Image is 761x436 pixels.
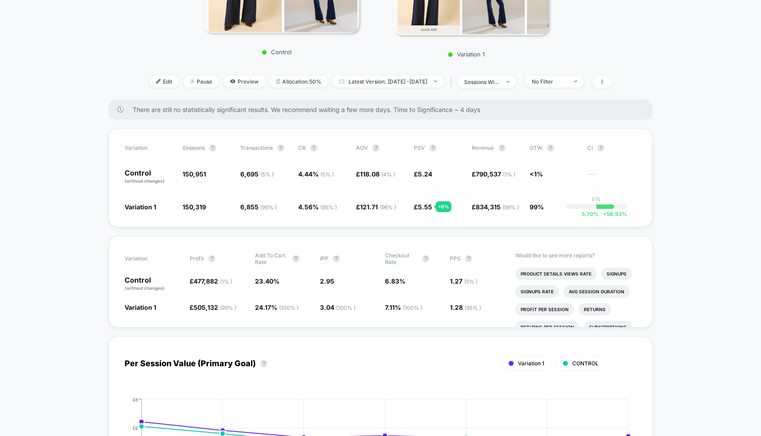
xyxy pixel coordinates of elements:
[292,255,300,262] button: ?
[418,203,432,211] span: 5.55
[255,252,288,265] span: Add To Cart Rate
[260,360,267,367] button: ?
[601,268,632,280] li: Signups
[125,285,165,291] span: (without changes)
[448,76,457,88] span: |
[595,202,597,209] p: |
[190,277,232,285] span: £
[414,203,432,211] span: £
[515,285,559,298] li: Signups Rate
[389,51,544,58] p: Variation 1
[472,144,494,151] span: Revenue
[465,304,481,311] span: ( 95 % )
[464,79,500,85] div: sessions with impression
[385,277,405,285] span: 6.83 %
[472,170,515,178] span: £
[332,76,444,88] span: Latest Version: [DATE] - [DATE]
[270,76,328,88] span: Allocation: 50%
[183,76,219,88] span: Pause
[190,255,204,262] span: Profit
[208,255,215,262] button: ?
[336,304,356,311] span: ( 100 % )
[502,204,519,211] span: ( 99 % )
[429,144,437,152] button: ?
[582,211,599,217] span: 5.70 %
[515,321,579,333] li: Returns Per Session
[515,252,637,259] p: Would like to see more reports?
[190,79,194,84] img: end
[255,304,299,311] span: 24.17 %
[298,170,334,178] span: 4.44 %
[356,203,396,211] span: £
[320,171,334,178] span: ( 5 % )
[518,360,544,367] span: Variation 1
[199,48,355,56] p: Control
[360,170,395,178] span: 118.08
[418,170,432,178] span: 5.24
[603,211,607,217] span: +
[547,144,554,152] button: ?
[434,80,437,82] img: end
[599,211,627,217] span: 56.92 %
[125,276,181,292] p: Control
[587,172,636,184] span: ---
[563,285,630,298] li: Avg Session Duration
[223,76,265,88] span: Preview
[532,78,567,85] div: No Filter
[450,277,478,285] span: 1.27
[125,203,156,211] span: Variation 1
[465,255,472,262] button: ?
[125,304,156,311] span: Variation 1
[422,255,429,262] button: ?
[209,144,216,152] button: ?
[530,203,544,211] span: 99%
[464,278,478,285] span: ( 5 % )
[476,170,515,178] span: 790,537
[530,144,579,152] span: OTW
[403,304,422,311] span: ( 100 % )
[503,171,515,178] span: ( 1 % )
[133,425,138,430] tspan: £6
[182,144,205,151] span: Sessions
[156,79,161,84] img: edit
[260,204,277,211] span: ( 95 % )
[579,303,611,316] li: Returns
[414,144,425,151] span: PSV
[125,144,174,152] span: Variation
[476,203,519,211] span: 834,315
[320,255,328,262] span: IPP
[310,144,317,152] button: ?
[125,178,165,184] span: (without changes)
[414,170,432,178] span: £
[150,76,179,88] span: Edit
[333,255,340,262] button: ?
[597,144,604,152] button: ?
[125,252,174,265] span: Variation
[260,171,274,178] span: ( 5 % )
[360,203,396,211] span: 121.71
[320,277,334,285] span: 2.95
[190,304,236,311] span: £
[450,255,461,262] span: PPS
[381,171,395,178] span: ( 4 % )
[436,201,451,212] div: + 6 %
[572,360,599,367] span: CONTROL
[356,170,395,178] span: £
[587,144,636,152] span: CI
[298,203,337,211] span: 4.56 %
[339,79,344,84] img: calendar
[584,321,632,333] li: Subscriptions
[515,268,597,280] li: Product Details Views Rate
[515,303,574,316] li: Profit Per Session
[125,169,174,184] p: Control
[385,304,422,311] span: 7.11 %
[506,81,510,83] img: end
[194,304,236,311] span: 505,132
[498,144,506,152] button: ?
[320,304,356,311] span: 3.04
[385,252,418,265] span: Checkout Rate
[220,304,236,311] span: ( 99 % )
[380,204,396,211] span: ( 96 % )
[472,203,519,211] span: £
[298,144,306,151] span: CR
